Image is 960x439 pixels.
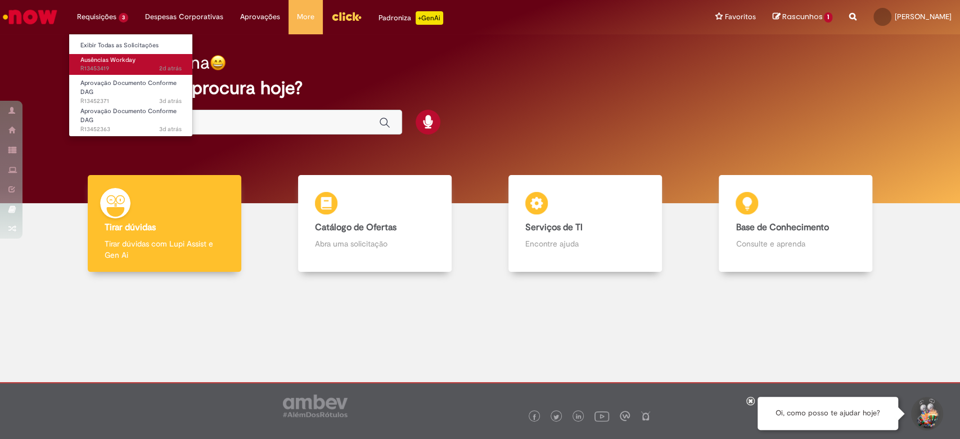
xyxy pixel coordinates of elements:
[576,414,582,420] img: logo_footer_linkedin.png
[824,12,832,23] span: 1
[145,11,223,23] span: Despesas Corporativas
[724,11,755,23] span: Favoritos
[159,64,182,73] span: 2d atrás
[69,39,193,52] a: Exibir Todas as Solicitações
[736,222,828,233] b: Base de Conhecimento
[525,238,645,249] p: Encontre ajuda
[69,54,193,75] a: Aberto R13453419 : Ausências Workday
[416,11,443,25] p: +GenAi
[69,77,193,101] a: Aberto R13452371 : Aprovação Documento Conforme DAG
[91,78,869,98] h2: O que você procura hoje?
[525,222,583,233] b: Serviços de TI
[77,11,116,23] span: Requisições
[531,414,537,420] img: logo_footer_facebook.png
[159,125,182,133] time: 27/08/2025 13:13:34
[80,107,177,124] span: Aprovação Documento Conforme DAG
[782,11,822,22] span: Rascunhos
[620,411,630,421] img: logo_footer_workplace.png
[80,79,177,96] span: Aprovação Documento Conforme DAG
[80,97,182,106] span: R13452371
[909,397,943,431] button: Iniciar Conversa de Suporte
[895,12,952,21] span: [PERSON_NAME]
[378,11,443,25] div: Padroniza
[59,175,269,272] a: Tirar dúvidas Tirar dúvidas com Lupi Assist e Gen Ai
[269,175,480,272] a: Catálogo de Ofertas Abra uma solicitação
[69,34,193,137] ul: Requisições
[159,64,182,73] time: 27/08/2025 16:06:49
[159,97,182,105] span: 3d atrás
[80,56,136,64] span: Ausências Workday
[691,175,901,272] a: Base de Conhecimento Consulte e aprenda
[240,11,280,23] span: Aprovações
[105,222,156,233] b: Tirar dúvidas
[105,238,224,261] p: Tirar dúvidas com Lupi Assist e Gen Ai
[594,409,609,423] img: logo_footer_youtube.png
[69,105,193,129] a: Aberto R13452363 : Aprovação Documento Conforme DAG
[159,97,182,105] time: 27/08/2025 13:14:05
[1,6,59,28] img: ServiceNow
[283,395,348,417] img: logo_footer_ambev_rotulo_gray.png
[736,238,855,249] p: Consulte e aprenda
[315,222,396,233] b: Catálogo de Ofertas
[772,12,832,23] a: Rascunhos
[80,125,182,134] span: R13452363
[159,125,182,133] span: 3d atrás
[80,64,182,73] span: R13453419
[641,411,651,421] img: logo_footer_naosei.png
[119,13,128,23] span: 3
[210,55,226,71] img: happy-face.png
[315,238,435,249] p: Abra uma solicitação
[758,397,898,430] div: Oi, como posso te ajudar hoje?
[553,414,559,420] img: logo_footer_twitter.png
[297,11,314,23] span: More
[331,8,362,25] img: click_logo_yellow_360x200.png
[480,175,691,272] a: Serviços de TI Encontre ajuda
